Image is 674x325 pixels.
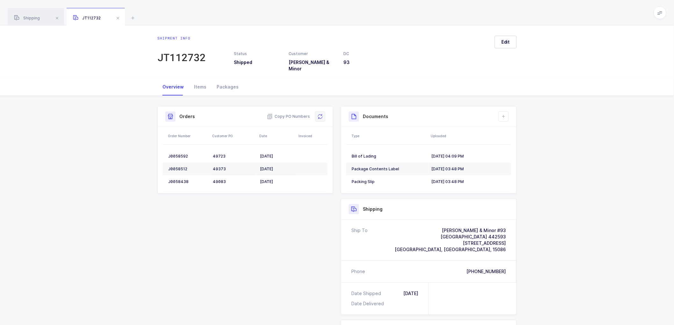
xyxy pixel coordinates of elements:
div: Ship To [351,227,368,253]
h3: [PERSON_NAME] & Minor [289,59,336,72]
div: [DATE] 03:48 PM [431,179,506,184]
div: 49373 [213,166,255,172]
div: Order Number [168,133,208,138]
div: [PERSON_NAME] & Minor #93 [395,227,506,234]
div: [DATE] [260,154,294,159]
div: Package Contents Label [352,166,426,172]
div: 49723 [213,154,255,159]
div: Invoiced [298,133,326,138]
div: J0058438 [168,179,208,184]
div: [PHONE_NUMBER] [466,268,506,275]
span: [GEOGRAPHIC_DATA], [GEOGRAPHIC_DATA], 15086 [395,247,506,252]
div: Phone [351,268,365,275]
div: Uploaded [431,133,509,138]
span: Edit [501,39,510,45]
div: DC [344,51,391,57]
div: [DATE] [260,166,294,172]
div: [DATE] [403,290,418,297]
div: Packing Slip [352,179,426,184]
span: Shipping [14,16,40,20]
h3: Shipping [363,206,383,212]
button: Edit [495,36,517,48]
h3: Documents [363,113,388,120]
div: Date [259,133,295,138]
div: Shipment info [157,36,206,41]
div: [DATE] [260,179,294,184]
h3: Orders [179,113,195,120]
div: J0058512 [168,166,208,172]
div: Date Delivered [351,300,386,307]
span: JT112732 [73,16,101,20]
div: [DATE] 03:48 PM [431,166,506,172]
div: Customer PO [212,133,255,138]
h3: 93 [344,59,391,66]
div: J0058592 [168,154,208,159]
div: Type [351,133,427,138]
div: [DATE] 04:09 PM [431,154,506,159]
div: Items [189,78,212,95]
div: Overview [157,78,189,95]
h3: Shipped [234,59,281,66]
div: 49083 [213,179,255,184]
button: Copy PO Numbers [267,113,310,120]
div: [GEOGRAPHIC_DATA] 442593 [395,234,506,240]
div: Date Shipped [351,290,384,297]
div: Status [234,51,281,57]
div: [STREET_ADDRESS] [395,240,506,246]
div: Packages [212,78,244,95]
div: Bill of Lading [352,154,426,159]
div: Customer [289,51,336,57]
